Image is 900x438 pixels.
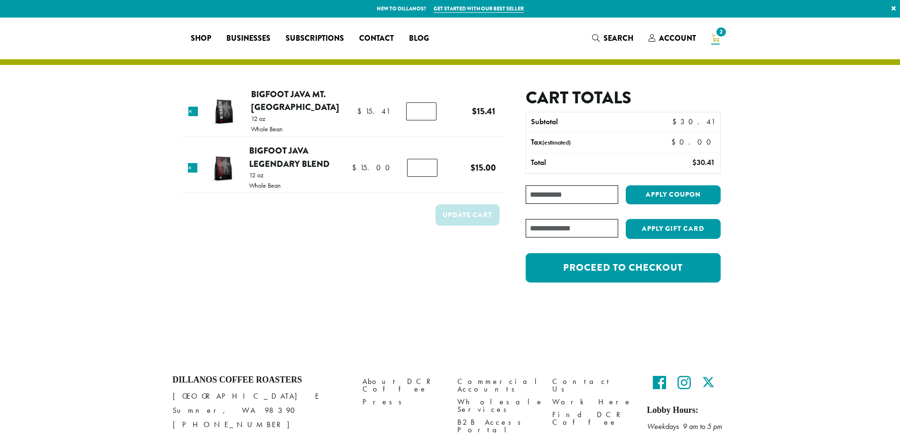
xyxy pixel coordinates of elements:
[552,375,633,395] a: Contact Us
[526,133,663,153] th: Tax
[647,421,722,431] em: Weekdays 9 am to 5 pm
[251,88,339,114] a: Bigfoot Java Mt. [GEOGRAPHIC_DATA]
[191,33,211,45] span: Shop
[409,33,429,45] span: Blog
[472,105,477,118] span: $
[251,115,283,122] p: 12 oz
[471,161,475,174] span: $
[359,33,394,45] span: Contact
[457,375,538,395] a: Commercial Accounts
[434,5,524,13] a: Get started with our best seller
[357,106,390,116] bdi: 15.41
[585,30,641,46] a: Search
[188,107,198,116] a: Remove this item
[692,157,715,167] bdi: 30.41
[352,163,394,173] bdi: 15.00
[542,138,571,146] small: (estimated)
[672,117,715,127] bdi: 30.41
[457,416,538,437] a: B2B Access Portal
[286,33,344,45] span: Subscriptions
[208,153,239,184] img: Big Foot Java | Legendary Blend 12 oz
[457,395,538,416] a: Wholesale Services
[357,106,365,116] span: $
[183,31,219,46] a: Shop
[249,172,281,178] p: 12 oz
[362,395,443,408] a: Press
[173,389,348,432] p: [GEOGRAPHIC_DATA] E Sumner, WA 98390 [PHONE_NUMBER]
[436,204,500,226] button: Update cart
[407,159,437,177] input: Product quantity
[251,126,283,132] p: Whole Bean
[671,137,715,147] bdi: 0.00
[406,102,436,120] input: Product quantity
[626,219,721,239] button: Apply Gift Card
[249,144,330,170] a: Bigfoot Java Legendary Blend
[671,137,679,147] span: $
[692,157,696,167] span: $
[472,105,495,118] bdi: 15.41
[659,33,696,44] span: Account
[526,88,720,108] h2: Cart totals
[471,161,496,174] bdi: 15.00
[188,163,197,173] a: Remove this item
[526,153,642,173] th: Total
[526,112,642,132] th: Subtotal
[226,33,270,45] span: Businesses
[249,182,281,189] p: Whole Bean
[173,375,348,385] h4: Dillanos Coffee Roasters
[352,163,360,173] span: $
[647,405,728,416] h5: Lobby Hours:
[526,253,720,283] a: Proceed to checkout
[626,185,721,205] button: Apply coupon
[714,26,727,38] span: 2
[672,117,680,127] span: $
[552,395,633,408] a: Work Here
[603,33,633,44] span: Search
[209,96,240,127] img: Big Foot Java Mt. Peak Blend | 12 oz
[362,375,443,395] a: About DCR Coffee
[552,409,633,429] a: Find DCR Coffee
